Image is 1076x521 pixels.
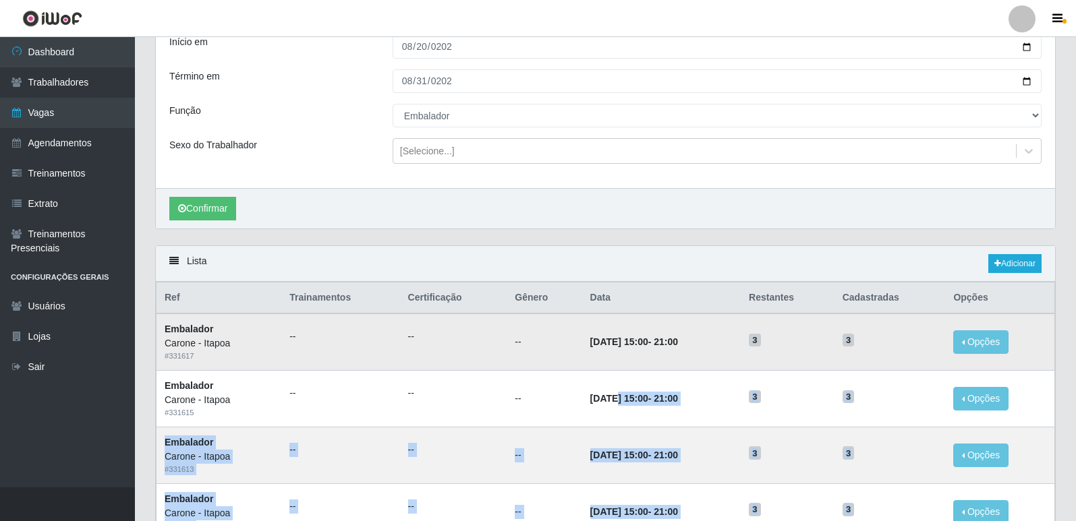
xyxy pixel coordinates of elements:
input: 00/00/0000 [393,35,1042,59]
a: Adicionar [988,254,1042,273]
button: Opções [953,387,1009,410]
time: [DATE] 15:00 [590,506,648,517]
strong: Embalador [165,380,213,391]
td: -- [507,371,582,427]
span: 3 [843,503,855,516]
th: Restantes [741,282,834,314]
time: [DATE] 15:00 [590,393,648,404]
strong: - [590,336,678,347]
strong: - [590,506,678,517]
span: 3 [749,390,761,404]
ul: -- [289,499,391,514]
label: Início em [169,35,208,49]
th: Certificação [400,282,507,314]
button: Opções [953,330,1009,354]
th: Opções [945,282,1054,314]
strong: - [590,393,678,404]
ul: -- [408,443,499,457]
time: 21:00 [654,450,678,460]
ul: -- [408,330,499,344]
strong: Embalador [165,324,213,334]
div: [Selecione...] [400,144,455,158]
ul: -- [408,386,499,400]
div: # 331617 [165,350,273,362]
div: # 331615 [165,407,273,419]
div: Carone - Itapoa [165,336,273,350]
span: 3 [749,503,761,516]
ul: -- [289,443,391,457]
input: 00/00/0000 [393,69,1042,93]
label: Término em [169,69,220,84]
span: 3 [843,334,855,347]
th: Cadastradas [834,282,946,314]
span: 3 [843,390,855,404]
td: -- [507,427,582,483]
time: 21:00 [654,336,678,347]
time: [DATE] 15:00 [590,336,648,347]
td: -- [507,313,582,370]
time: 21:00 [654,393,678,404]
span: 3 [843,446,855,460]
ul: -- [289,330,391,344]
label: Sexo do Trabalhador [169,138,257,152]
img: CoreUI Logo [22,10,82,27]
span: 3 [749,446,761,460]
th: Ref [157,282,282,314]
strong: Embalador [165,437,213,448]
div: Carone - Itapoa [165,450,273,464]
ul: -- [408,499,499,514]
button: Opções [953,443,1009,467]
button: Confirmar [169,197,236,220]
div: Carone - Itapoa [165,393,273,407]
div: Carone - Itapoa [165,506,273,520]
strong: Embalador [165,493,213,504]
th: Gênero [507,282,582,314]
th: Trainamentos [281,282,399,314]
time: 21:00 [654,506,678,517]
ul: -- [289,386,391,400]
div: Lista [156,246,1055,282]
span: 3 [749,334,761,347]
strong: - [590,450,678,460]
th: Data [582,282,741,314]
time: [DATE] 15:00 [590,450,648,460]
div: # 331613 [165,464,273,475]
label: Função [169,104,201,118]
